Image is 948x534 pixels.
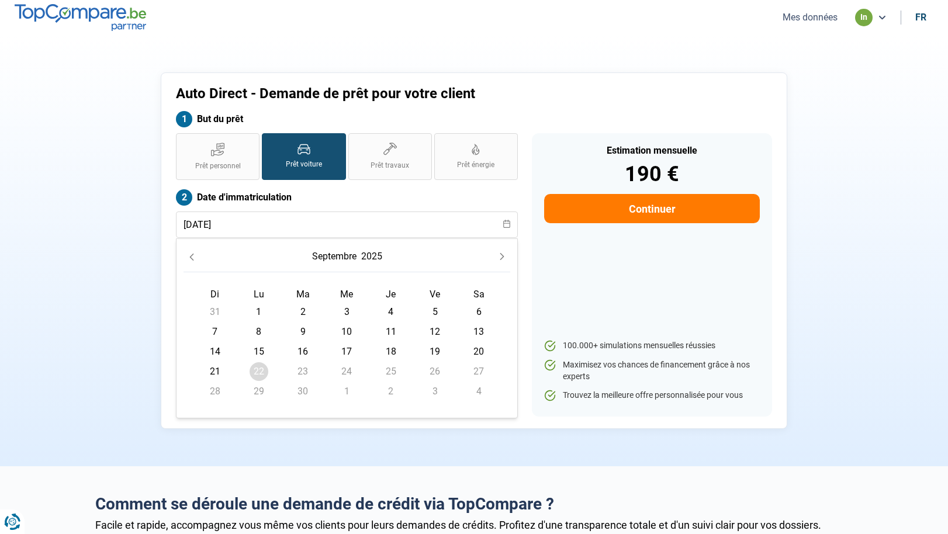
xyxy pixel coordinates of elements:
td: 28 [193,382,237,401]
h1: Auto Direct - Demande de prêt pour votre client [176,85,620,102]
span: Prêt travaux [371,161,409,171]
div: fr [915,12,926,23]
div: in [855,9,873,26]
span: 30 [293,382,312,401]
span: 26 [425,362,444,381]
span: 6 [469,303,488,321]
td: 3 [413,382,456,401]
td: 12 [413,322,456,342]
span: 4 [469,382,488,401]
span: 20 [469,342,488,361]
span: Me [340,289,353,300]
td: 1 [325,382,369,401]
span: 9 [293,323,312,341]
span: 18 [382,342,400,361]
span: 17 [337,342,356,361]
td: 29 [237,382,281,401]
td: 5 [413,302,456,322]
button: Next Month [494,248,510,265]
span: Di [210,289,219,300]
span: 22 [250,362,268,381]
input: jj/mm/aaaa [176,211,518,238]
span: 25 [382,362,400,381]
td: 14 [193,342,237,362]
td: 23 [281,362,325,382]
td: 25 [369,362,413,382]
span: Je [386,289,396,300]
label: But du prêt [176,111,518,127]
span: 12 [425,323,444,341]
div: Estimation mensuelle [544,146,760,155]
span: Prêt énergie [457,160,494,170]
div: Facile et rapide, accompagnez vous même vos clients pour leurs demandes de crédits. Profitez d'un... [95,519,853,531]
td: 4 [457,382,501,401]
td: 3 [325,302,369,322]
td: 10 [325,322,369,342]
li: Trouvez la meilleure offre personnalisée pour vous [544,390,760,401]
span: 15 [250,342,268,361]
div: 190 € [544,164,760,185]
td: 11 [369,322,413,342]
td: 7 [193,322,237,342]
span: 8 [250,323,268,341]
td: 26 [413,362,456,382]
td: 2 [281,302,325,322]
td: 21 [193,362,237,382]
span: 13 [469,323,488,341]
td: 22 [237,362,281,382]
td: 17 [325,342,369,362]
span: Lu [254,289,264,300]
span: 7 [206,323,224,341]
span: 1 [250,303,268,321]
span: 24 [337,362,356,381]
span: 29 [250,382,268,401]
span: 31 [206,303,224,321]
span: 1 [337,382,356,401]
span: Ma [296,289,310,300]
h2: Comment se déroule une demande de crédit via TopCompare ? [95,494,853,514]
button: Continuer [544,194,760,223]
img: TopCompare.be [15,4,146,30]
td: 1 [237,302,281,322]
td: 30 [281,382,325,401]
span: 14 [206,342,224,361]
td: 8 [237,322,281,342]
div: Choose Date [176,238,518,418]
td: 27 [457,362,501,382]
span: 2 [382,382,400,401]
span: Prêt personnel [195,161,241,171]
td: 16 [281,342,325,362]
span: Sa [473,289,485,300]
label: Date d'immatriculation [176,189,518,206]
td: 31 [193,302,237,322]
span: 19 [425,342,444,361]
span: 5 [425,303,444,321]
span: 3 [337,303,356,321]
button: Previous Month [184,248,200,265]
td: 2 [369,382,413,401]
td: 9 [281,322,325,342]
span: 3 [425,382,444,401]
td: 19 [413,342,456,362]
td: 13 [457,322,501,342]
span: 28 [206,382,224,401]
td: 24 [325,362,369,382]
button: Choose Year [359,246,385,267]
span: Ve [430,289,440,300]
span: 27 [469,362,488,381]
td: 4 [369,302,413,322]
button: Choose Month [310,246,359,267]
span: 16 [293,342,312,361]
td: 6 [457,302,501,322]
td: 15 [237,342,281,362]
button: Mes données [779,11,841,23]
span: Prêt voiture [286,159,322,169]
li: Maximisez vos chances de financement grâce à nos experts [544,359,760,382]
span: 21 [206,362,224,381]
span: 11 [382,323,400,341]
span: 4 [382,303,400,321]
td: 20 [457,342,501,362]
span: 2 [293,303,312,321]
li: 100.000+ simulations mensuelles réussies [544,340,760,352]
span: 10 [337,323,356,341]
